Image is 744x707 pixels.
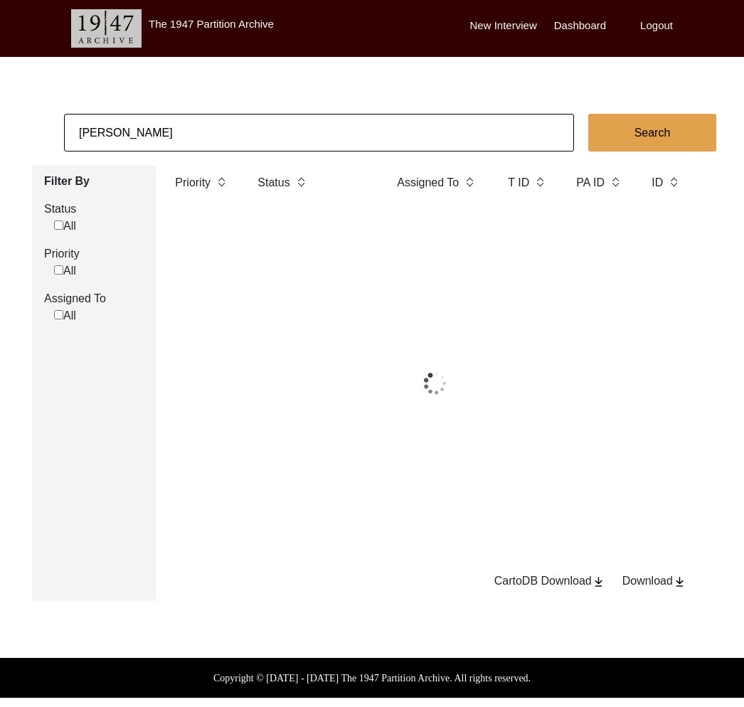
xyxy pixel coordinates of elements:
[175,174,211,191] label: Priority
[64,114,574,151] input: Search...
[54,310,63,319] input: All
[576,174,605,191] label: PA ID
[397,174,459,191] label: Assigned To
[535,174,545,190] img: sort-button.png
[54,265,63,275] input: All
[44,290,145,307] label: Assigned To
[464,174,474,190] img: sort-button.png
[610,174,620,190] img: sort-button.png
[652,174,663,191] label: ID
[494,573,605,590] div: CartoDB Download
[673,575,686,588] img: download-button.png
[149,18,274,30] label: The 1947 Partition Archive
[470,18,537,34] label: New Interview
[592,575,605,588] img: download-button.png
[44,245,145,262] label: Priority
[554,18,606,34] label: Dashboard
[669,174,679,190] img: sort-button.png
[640,18,673,34] label: Logout
[296,174,306,190] img: sort-button.png
[54,262,76,280] label: All
[588,114,716,151] button: Search
[71,9,142,48] img: header-logo.png
[44,201,145,218] label: Status
[44,173,145,190] label: Filter By
[257,174,289,191] label: Status
[622,573,686,590] div: Download
[54,220,63,230] input: All
[54,307,76,324] label: All
[381,348,489,419] img: 1*9EBHIOzhE1XfMYoKz1JcsQ.gif
[213,671,531,686] label: Copyright © [DATE] - [DATE] The 1947 Partition Archive. All rights reserved.
[216,174,226,190] img: sort-button.png
[54,218,76,235] label: All
[508,174,529,191] label: T ID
